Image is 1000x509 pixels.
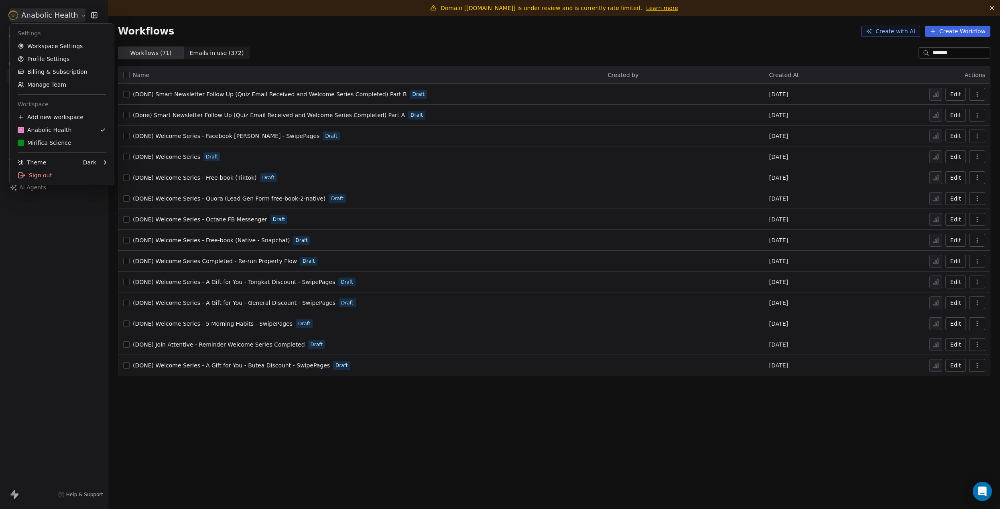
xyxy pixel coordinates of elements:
[18,126,71,134] div: Anabolic Health
[13,65,111,78] a: Billing & Subscription
[13,169,111,182] div: Sign out
[13,53,111,65] a: Profile Settings
[18,158,46,166] div: Theme
[13,111,111,124] div: Add new workspace
[18,127,24,133] img: Anabolic-Health-Icon-192.png
[13,27,111,40] div: Settings
[13,78,111,91] a: Manage Team
[83,158,96,166] div: Dark
[13,98,111,111] div: Workspace
[18,139,71,147] div: Mirifica Science
[13,40,111,53] a: Workspace Settings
